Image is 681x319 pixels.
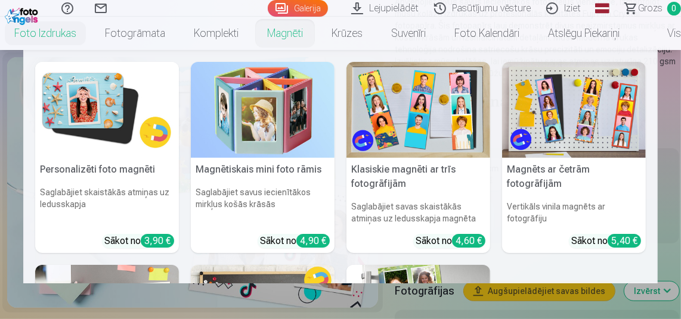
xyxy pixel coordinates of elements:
[377,17,440,50] a: Suvenīri
[346,62,490,158] img: Klasiskie magnēti ar trīs fotogrāfijām
[502,158,646,196] h5: Magnēts ar četrām fotogrāfijām
[35,62,179,158] img: Personalizēti foto magnēti
[346,62,490,253] a: Klasiskie magnēti ar trīs fotogrāfijāmKlasiskie magnēti ar trīs fotogrāfijāmSaglabājiet savas ska...
[502,62,646,158] img: Magnēts ar četrām fotogrāfijām
[416,234,485,248] div: Sākot no
[260,234,330,248] div: Sākot no
[35,62,179,253] a: Personalizēti foto magnētiPersonalizēti foto magnētiSaglabājiet skaistākās atmiņas uz ledusskapja...
[452,234,485,248] div: 4,60 €
[191,62,335,158] img: Magnētiskais mini foto rāmis
[191,158,335,182] h5: Magnētiskais mini foto rāmis
[317,17,377,50] a: Krūzes
[35,158,179,182] h5: Personalizēti foto magnēti
[5,5,41,25] img: /fa1
[191,182,335,229] h6: Saglabājiet savus iecienītākos mirkļus košās krāsās
[104,234,174,248] div: Sākot no
[502,196,646,229] h6: Vertikāls vinila magnēts ar fotogrāfiju
[608,234,641,248] div: 5,40 €
[440,17,534,50] a: Foto kalendāri
[571,234,641,248] div: Sākot no
[253,17,317,50] a: Magnēti
[667,2,681,15] span: 0
[296,234,330,248] div: 4,90 €
[141,234,174,248] div: 3,90 €
[534,17,634,50] a: Atslēgu piekariņi
[502,62,646,253] a: Magnēts ar četrām fotogrāfijāmMagnēts ar četrām fotogrāfijāmVertikāls vinila magnēts ar fotogrāfi...
[35,182,179,229] h6: Saglabājiet skaistākās atmiņas uz ledusskapja
[191,62,335,253] a: Magnētiskais mini foto rāmisMagnētiskais mini foto rāmisSaglabājiet savus iecienītākos mirkļus ko...
[179,17,253,50] a: Komplekti
[638,1,663,15] span: Grozs
[91,17,179,50] a: Fotogrāmata
[346,196,490,229] h6: Saglabājiet savas skaistākās atmiņas uz ledusskapja magnēta
[346,158,490,196] h5: Klasiskie magnēti ar trīs fotogrāfijām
